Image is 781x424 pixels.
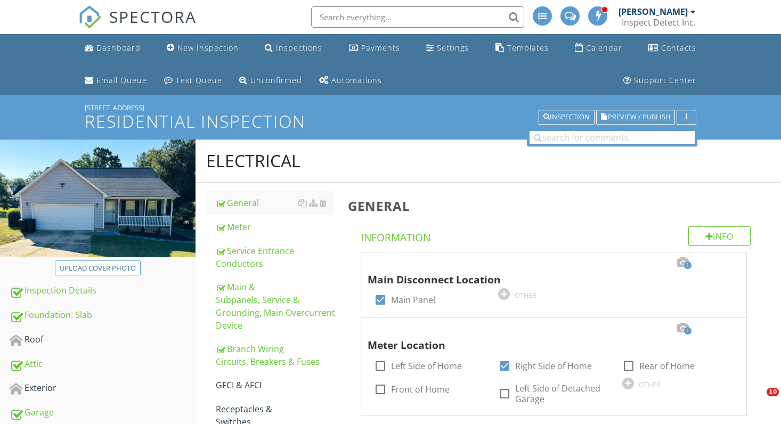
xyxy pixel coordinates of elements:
[10,357,196,371] div: Attic
[78,5,102,29] img: The Best Home Inspection Software - Spectora
[684,327,691,335] span: 1
[216,221,336,233] div: Meter
[216,379,336,392] div: GFCI & AFCI
[331,75,382,85] div: Automations
[391,295,435,305] label: Main Panel
[619,71,701,91] a: Support Center
[543,113,590,121] div: Inspection
[530,131,695,144] input: search for comments
[368,322,721,353] div: Meter Location
[348,199,764,213] h3: General
[162,38,243,58] a: New Inspection
[688,226,751,246] div: Info
[422,38,473,58] a: Settings
[745,388,770,413] iframe: Intercom live chat
[96,75,147,85] div: Email Queue
[608,114,670,121] span: Preview / Publish
[539,110,595,125] button: Inspection
[368,257,721,288] div: Main Disconnect Location
[60,263,136,274] div: Upload cover photo
[96,43,141,53] div: Dashboard
[177,43,239,53] div: New Inspection
[10,333,196,347] div: Roof
[311,6,524,28] input: Search everything...
[345,38,404,58] a: Payments
[216,281,336,332] div: Main & Subpanels, Service & Grounding, Main Overcurrent Device
[622,17,696,28] div: Inspect Detect Inc.
[619,6,688,17] div: [PERSON_NAME]
[80,71,151,91] a: Email Queue
[315,71,386,91] a: Automations (Basic)
[684,262,691,269] span: 1
[639,361,695,371] label: Rear of Home
[55,260,141,275] button: Upload cover photo
[10,406,196,420] div: Garage
[515,291,536,299] div: OTHER
[206,150,300,172] div: Electrical
[78,14,197,37] a: SPECTORA
[507,43,549,53] div: Templates
[491,38,553,58] a: Templates
[176,75,222,85] div: Text Queue
[10,308,196,322] div: Foundation: Slab
[437,43,469,53] div: Settings
[391,361,462,371] label: Left Side of Home
[85,103,696,112] div: [STREET_ADDRESS]
[216,343,336,368] div: Branch Wiring Circuits, Breakers & Fuses
[361,43,400,53] div: Payments
[250,75,302,85] div: Unconfirmed
[216,197,336,209] div: General
[515,361,592,371] label: Right Side of Home
[361,226,751,244] h4: Information
[216,244,336,270] div: Service Entrance Conductors
[276,43,322,53] div: Inspections
[634,75,696,85] div: Support Center
[644,38,701,58] a: Contacts
[539,111,595,121] a: Inspection
[515,383,609,404] label: Left Side of Detached Garage
[261,38,327,58] a: Inspections
[586,43,622,53] div: Calendar
[10,381,196,395] div: Exterior
[235,71,306,91] a: Unconfirmed
[160,71,226,91] a: Text Queue
[391,384,450,395] label: Front of Home
[109,5,197,28] span: SPECTORA
[661,43,696,53] div: Contacts
[767,388,779,396] span: 10
[80,38,145,58] a: Dashboard
[596,111,675,121] a: Preview / Publish
[10,284,196,298] div: Inspection Details
[639,380,661,389] div: OTHER
[571,38,627,58] a: Calendar
[85,112,696,131] h1: Residential Inspection
[596,110,675,125] button: Preview / Publish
